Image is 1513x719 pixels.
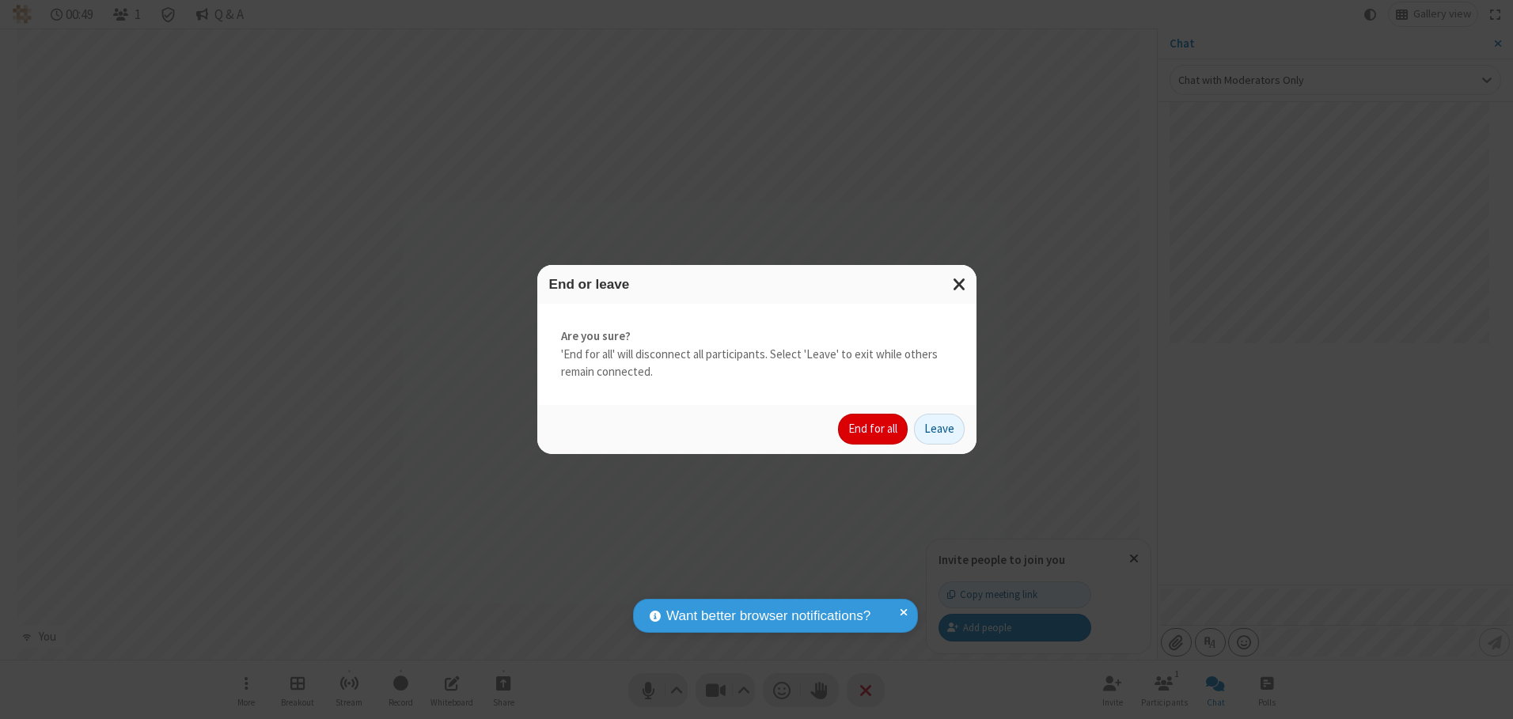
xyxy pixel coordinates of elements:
strong: Are you sure? [561,327,953,346]
span: Want better browser notifications? [666,606,870,626]
h3: End or leave [549,277,965,292]
button: Close modal [943,265,976,304]
button: Leave [914,414,965,445]
button: End for all [838,414,908,445]
div: 'End for all' will disconnect all participants. Select 'Leave' to exit while others remain connec... [537,304,976,405]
